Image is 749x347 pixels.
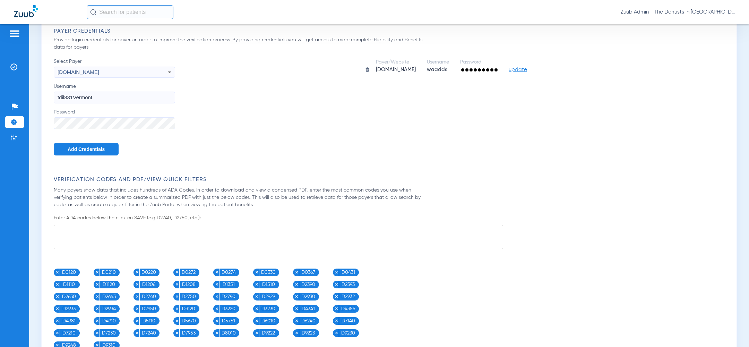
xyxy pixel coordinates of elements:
[339,317,357,325] span: D7140
[140,305,158,313] span: D2950
[295,331,299,335] img: x.svg
[180,281,198,288] span: D1208
[180,329,198,337] span: D7953
[219,293,238,301] span: D2790
[55,307,59,311] img: x.svg
[180,317,198,325] span: D5670
[9,29,20,38] img: hamburger-icon
[135,270,139,274] img: x.svg
[95,282,99,286] img: x.svg
[54,36,424,51] p: Provide login credentials for payers in order to improve the verification process. By providing c...
[60,305,78,313] span: D2933
[255,331,259,335] img: x.svg
[299,317,317,325] span: D6240
[215,331,219,335] img: x.svg
[95,307,99,311] img: x.svg
[335,282,338,286] img: x.svg
[135,307,139,311] img: x.svg
[55,295,59,298] img: x.svg
[259,269,277,276] span: D0330
[371,59,421,66] td: Payer/Website
[100,293,118,301] span: D2643
[55,319,59,323] img: x.svg
[335,270,338,274] img: x.svg
[219,269,238,276] span: D0274
[219,317,238,325] span: D5751
[55,331,59,335] img: x.svg
[455,59,503,66] td: Password
[60,269,78,276] span: D0120
[299,269,317,276] span: D0367
[68,146,105,152] span: Add Credentials
[339,281,357,288] span: D2393
[55,270,59,274] img: x.svg
[259,317,277,325] span: D6010
[509,67,527,72] span: update
[54,143,119,155] button: Add Credentials
[255,270,259,274] img: x.svg
[180,305,198,313] span: D3120
[259,329,277,337] span: D9222
[140,269,158,276] span: D0220
[299,329,317,337] span: D9223
[55,282,59,286] img: x.svg
[339,305,357,313] span: D4355
[95,319,99,323] img: x.svg
[60,293,78,301] span: D2630
[299,281,317,288] span: D2390
[175,307,179,311] img: x.svg
[255,282,259,286] img: x.svg
[255,295,259,298] img: x.svg
[255,307,259,311] img: x.svg
[90,9,96,15] img: Search Icon
[54,117,175,129] input: Password
[180,293,198,301] span: D2750
[255,319,259,323] img: x.svg
[140,281,158,288] span: D1206
[95,343,99,347] img: x.svg
[259,305,277,313] span: D3230
[339,293,357,301] span: D2932
[295,295,299,298] img: x.svg
[215,282,219,286] img: x.svg
[365,67,370,72] img: trash.svg
[295,282,299,286] img: x.svg
[219,329,238,337] span: D8010
[54,187,424,209] p: Many payers show data that includes hundreds of ADA Codes. In order to download and view a conden...
[299,293,317,301] span: D2930
[339,269,357,276] span: D0431
[54,214,728,221] p: Enter ADA codes below the click on SAVE (e.g D2740, D2750, etc.):
[14,5,38,17] img: Zuub Logo
[54,109,175,129] label: Password
[422,59,454,66] td: Username
[335,319,338,323] img: x.svg
[175,331,179,335] img: x.svg
[259,281,277,288] span: D1510
[135,295,139,298] img: x.svg
[100,269,118,276] span: D0210
[215,307,219,311] img: x.svg
[215,295,219,298] img: x.svg
[215,319,219,323] img: x.svg
[54,28,728,35] h3: Payer Credentials
[100,305,118,313] span: D2934
[175,319,179,323] img: x.svg
[55,343,59,347] img: x.svg
[100,317,118,325] span: D4910
[87,5,173,19] input: Search for patients
[60,317,78,325] span: D4381
[339,329,357,337] span: D9230
[219,281,238,288] span: D1351
[54,92,175,103] input: Username
[140,329,158,337] span: D7240
[219,305,238,313] span: D3220
[100,329,118,337] span: D7230
[140,293,158,301] span: D2740
[60,281,78,288] span: D1110
[427,67,447,72] span: waadds
[299,305,317,313] span: D4341
[135,282,139,286] img: x.svg
[371,66,421,73] td: [DOMAIN_NAME]
[215,270,219,274] img: x.svg
[335,331,338,335] img: x.svg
